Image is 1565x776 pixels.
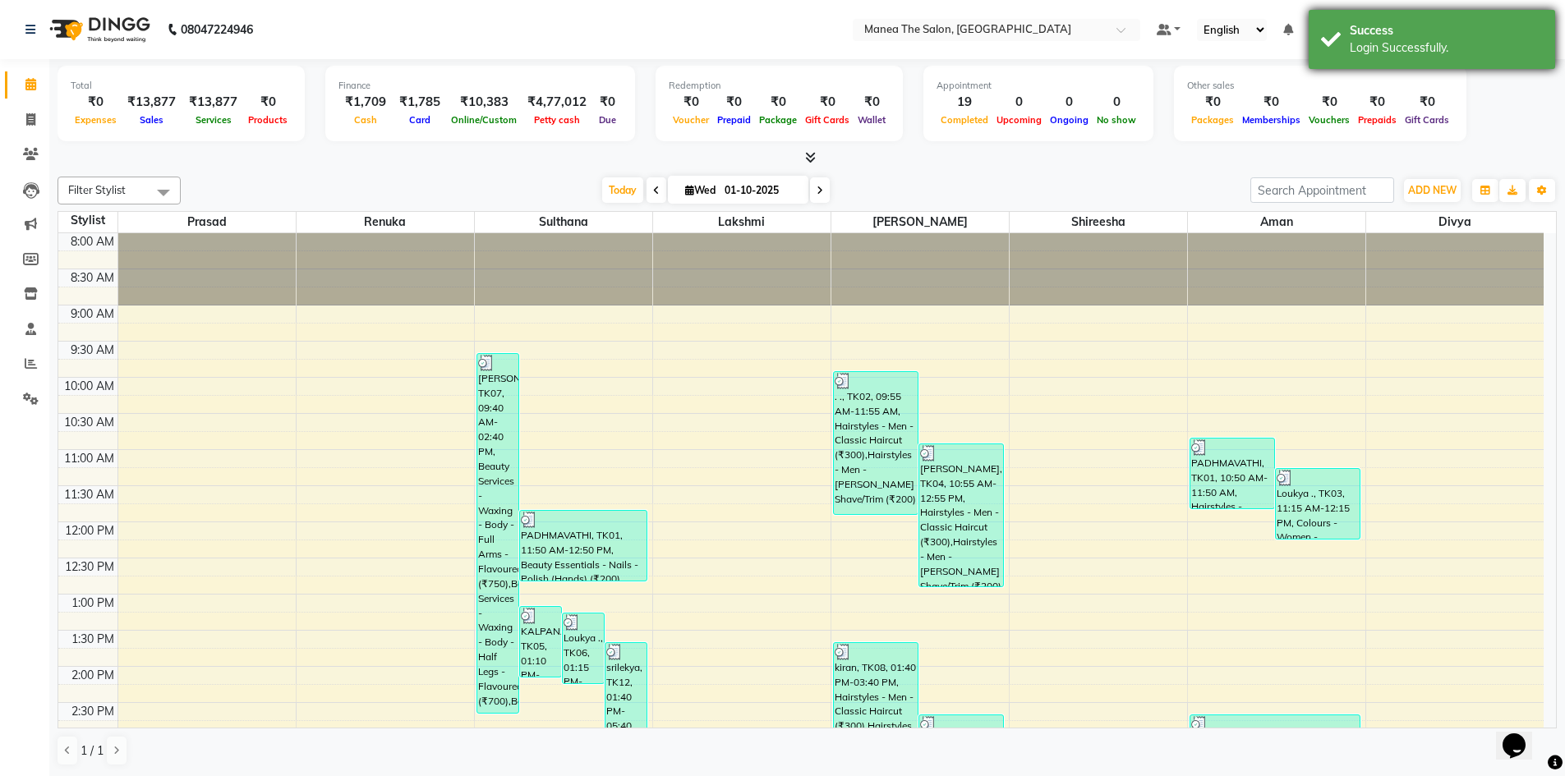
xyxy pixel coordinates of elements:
[593,93,622,112] div: ₹0
[1408,184,1457,196] span: ADD NEW
[992,93,1046,112] div: 0
[118,212,296,232] span: Prasad
[68,595,117,612] div: 1:00 PM
[475,212,652,232] span: Sulthana
[191,114,236,126] span: Services
[447,114,521,126] span: Online/Custom
[595,114,620,126] span: Due
[477,354,518,713] div: [PERSON_NAME], TK07, 09:40 AM-02:40 PM, Beauty Services - Waxing - Body - Full Arms - Flavoured (...
[520,607,561,677] div: KALPANA, TK05, 01:10 PM-02:10 PM, Beauty Services - Threading - Eyebrows (₹60)
[61,486,117,503] div: 11:30 AM
[71,114,121,126] span: Expenses
[393,93,447,112] div: ₹1,785
[1496,710,1549,760] iframe: chat widget
[68,183,126,196] span: Filter Stylist
[71,93,121,112] div: ₹0
[71,79,292,93] div: Total
[67,233,117,250] div: 8:00 AM
[1046,114,1093,126] span: Ongoing
[653,212,831,232] span: Lakshmi
[447,93,521,112] div: ₹10,383
[669,114,713,126] span: Voucher
[669,79,890,93] div: Redemption
[61,414,117,431] div: 10:30 AM
[1354,93,1401,112] div: ₹0
[67,269,117,287] div: 8:30 AM
[937,93,992,112] div: 19
[1366,212,1544,232] span: Divya
[338,93,393,112] div: ₹1,709
[1046,93,1093,112] div: 0
[61,378,117,395] div: 10:00 AM
[68,667,117,684] div: 2:00 PM
[755,93,801,112] div: ₹0
[67,342,117,359] div: 9:30 AM
[297,212,474,232] span: Renuka
[1350,22,1543,39] div: Success
[182,93,244,112] div: ₹13,877
[755,114,801,126] span: Package
[1276,469,1360,539] div: Loukya ., TK03, 11:15 AM-12:15 PM, Colours - Women - [MEDICAL_DATA] Free (₹1700)
[520,511,647,581] div: PADHMAVATHI, TK01, 11:50 AM-12:50 PM, Beauty Essentials - Nails - Polish (Hands) (₹200)
[42,7,154,53] img: logo
[992,114,1046,126] span: Upcoming
[1305,93,1354,112] div: ₹0
[62,558,117,576] div: 12:30 PM
[854,93,890,112] div: ₹0
[530,114,584,126] span: Petty cash
[1401,114,1453,126] span: Gift Cards
[834,372,918,514] div: . ., TK02, 09:55 AM-11:55 AM, Hairstyles - Men - Classic Haircut (₹300),Hairstyles - Men - [PERSO...
[244,93,292,112] div: ₹0
[405,114,435,126] span: Card
[563,613,604,683] div: Loukya ., TK06, 01:15 PM-02:15 PM, Beauty Services - Threading - Eyebrows (₹60)
[244,114,292,126] span: Products
[1238,114,1305,126] span: Memberships
[937,114,992,126] span: Completed
[1187,93,1238,112] div: ₹0
[1093,114,1140,126] span: No show
[602,177,643,203] span: Today
[801,114,854,126] span: Gift Cards
[1187,114,1238,126] span: Packages
[669,93,713,112] div: ₹0
[713,93,755,112] div: ₹0
[937,79,1140,93] div: Appointment
[1401,93,1453,112] div: ₹0
[181,7,253,53] b: 08047224946
[1188,212,1365,232] span: Aman
[1250,177,1394,203] input: Search Appointment
[1354,114,1401,126] span: Prepaids
[81,742,104,760] span: 1 / 1
[720,178,802,203] input: 2025-10-01
[1238,93,1305,112] div: ₹0
[121,93,182,112] div: ₹13,877
[521,93,593,112] div: ₹4,77,012
[681,184,720,196] span: Wed
[1010,212,1187,232] span: shireesha
[62,522,117,540] div: 12:00 PM
[68,703,117,720] div: 2:30 PM
[338,79,622,93] div: Finance
[67,305,117,323] div: 9:00 AM
[136,114,168,126] span: Sales
[1350,39,1543,57] div: Login Successfully.
[713,114,755,126] span: Prepaid
[68,631,117,648] div: 1:30 PM
[831,212,1009,232] span: [PERSON_NAME]
[1093,93,1140,112] div: 0
[61,450,117,467] div: 11:00 AM
[350,114,381,126] span: Cash
[1404,179,1461,202] button: ADD NEW
[1187,79,1453,93] div: Other sales
[58,212,117,229] div: Stylist
[854,114,890,126] span: Wallet
[801,93,854,112] div: ₹0
[1305,114,1354,126] span: Vouchers
[1190,439,1274,508] div: PADHMAVATHI, TK01, 10:50 AM-11:50 AM, Hairstyles - Women - Wash, Conditioning & Blow Dry (₹800)
[919,444,1003,586] div: [PERSON_NAME], TK04, 10:55 AM-12:55 PM, Hairstyles - Men - Classic Haircut (₹300),Hairstyles - Me...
